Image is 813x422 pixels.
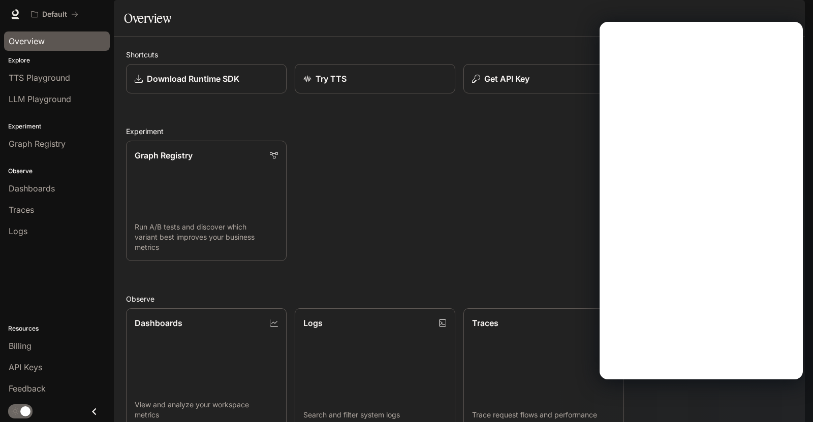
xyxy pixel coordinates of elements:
[126,294,793,304] h2: Observe
[135,317,182,329] p: Dashboards
[135,149,193,161] p: Graph Registry
[778,387,803,412] iframe: Intercom live chat
[463,64,624,93] button: Get API Key
[126,64,287,93] a: Download Runtime SDK
[472,410,615,420] p: Trace request flows and performance
[126,49,793,60] h2: Shortcuts
[147,73,239,85] p: Download Runtime SDK
[295,64,455,93] a: Try TTS
[126,126,793,137] h2: Experiment
[126,141,287,261] a: Graph RegistryRun A/B tests and discover which variant best improves your business metrics
[42,10,67,19] p: Default
[484,73,529,85] p: Get API Key
[600,22,803,379] iframe: Intercom live chat
[124,8,171,28] h1: Overview
[303,410,447,420] p: Search and filter system logs
[472,317,498,329] p: Traces
[303,317,323,329] p: Logs
[135,222,278,252] p: Run A/B tests and discover which variant best improves your business metrics
[26,4,83,24] button: All workspaces
[316,73,347,85] p: Try TTS
[135,400,278,420] p: View and analyze your workspace metrics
